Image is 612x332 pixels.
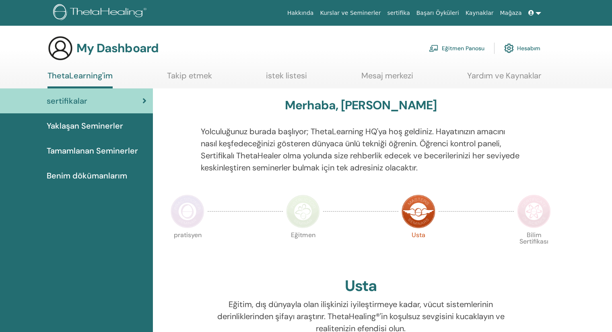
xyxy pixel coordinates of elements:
a: sertifika [384,6,413,20]
p: Usta [402,232,435,266]
a: Kurslar ve Seminerler [317,6,384,20]
img: Certificate of Science [517,195,551,228]
a: Hesabım [504,39,540,57]
p: Eğitmen [286,232,320,266]
p: Yolculuğunuz burada başlıyor; ThetaLearning HQ'ya hoş geldiniz. Hayatınızın amacını nasıl keşfede... [201,125,521,174]
a: Kaynaklar [462,6,497,20]
h2: Usta [345,277,377,295]
a: Mesaj merkezi [361,71,413,86]
img: logo.png [53,4,149,22]
a: Takip etmek [167,71,212,86]
h3: My Dashboard [76,41,159,55]
p: Bilim Sertifikası [517,232,551,266]
a: ThetaLearning'im [47,71,113,88]
img: generic-user-icon.jpg [47,35,73,61]
a: Yardım ve Kaynaklar [467,71,541,86]
img: chalkboard-teacher.svg [429,45,439,52]
a: Başarı Öyküleri [413,6,462,20]
img: cog.svg [504,41,514,55]
img: Practitioner [171,195,204,228]
a: Mağaza [497,6,525,20]
img: Instructor [286,195,320,228]
a: Eğitmen Panosu [429,39,484,57]
span: Tamamlanan Seminerler [47,145,138,157]
h3: Merhaba, [PERSON_NAME] [285,98,437,113]
span: sertifikalar [47,95,87,107]
a: istek listesi [266,71,307,86]
p: pratisyen [171,232,204,266]
span: Yaklaşan Seminerler [47,120,123,132]
span: Benim dökümanlarım [47,170,127,182]
img: Master [402,195,435,228]
a: Hakkında [284,6,317,20]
